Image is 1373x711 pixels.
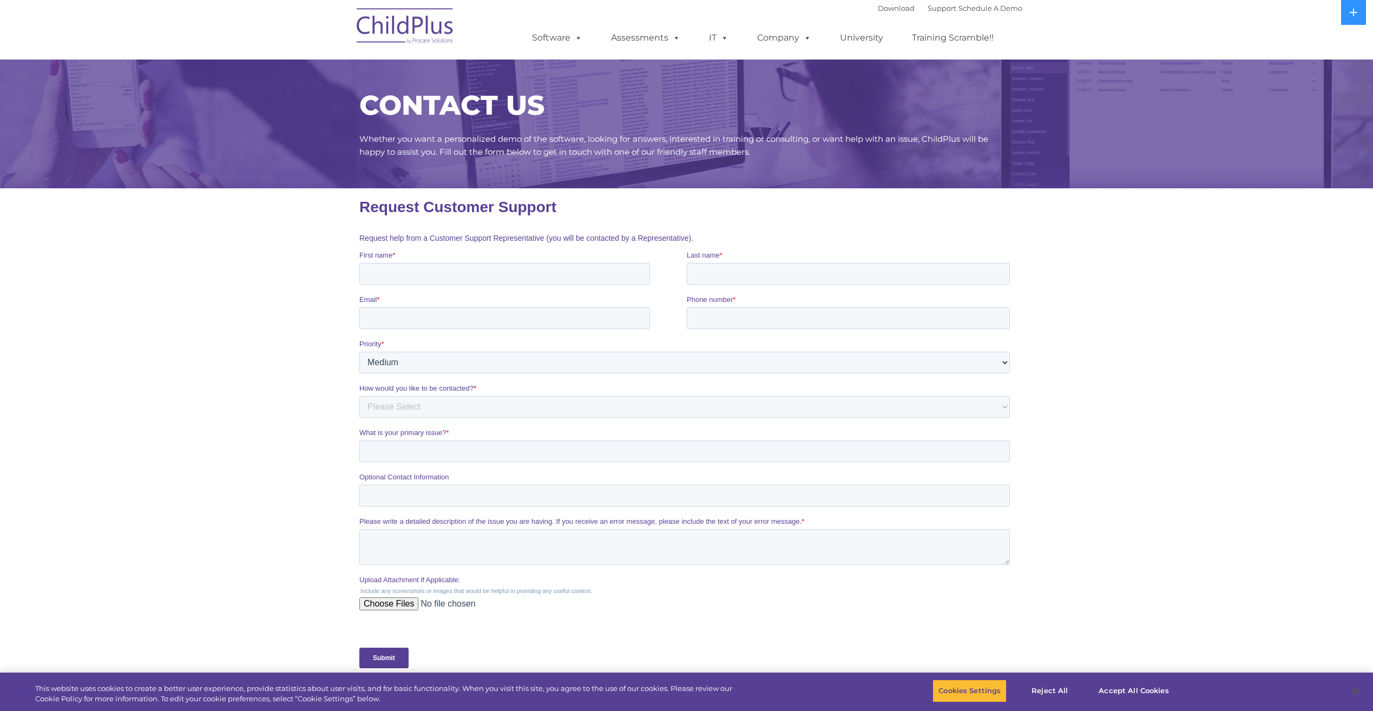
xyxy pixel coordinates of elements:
[1344,679,1368,703] button: Close
[359,188,1014,679] iframe: Form 0
[1016,680,1083,702] button: Reject All
[878,4,915,12] a: Download
[958,4,1022,12] a: Schedule A Demo
[901,27,1004,49] a: Training Scramble!!
[521,27,593,49] a: Software
[928,4,956,12] a: Support
[351,1,459,55] img: ChildPlus by Procare Solutions
[1093,680,1174,702] button: Accept All Cookies
[359,134,988,157] span: Whether you want a personalized demo of the software, looking for answers, interested in training...
[359,89,544,122] span: CONTACT US
[878,4,1022,12] font: |
[600,27,691,49] a: Assessments
[698,27,739,49] a: IT
[746,27,822,49] a: Company
[932,680,1007,702] button: Cookies Settings
[829,27,894,49] a: University
[35,683,755,705] div: This website uses cookies to create a better user experience, provide statistics about user visit...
